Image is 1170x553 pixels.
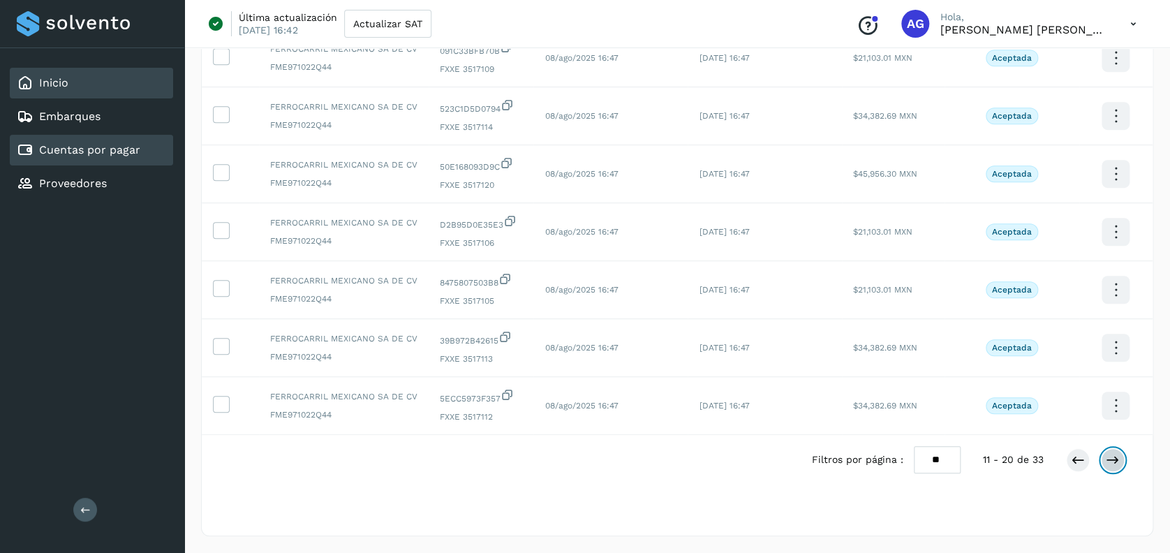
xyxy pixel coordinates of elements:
[545,285,618,295] span: 08/ago/2025 16:47
[440,237,522,249] span: FXXE 3517106
[239,11,337,24] p: Última actualización
[992,285,1032,295] p: Aceptada
[545,401,618,411] span: 08/ago/2025 16:47
[992,227,1032,237] p: Aceptada
[270,101,417,113] span: FERROCARRIL MEXICANO SA DE CV
[440,40,522,57] span: 091C33BFB70B
[270,332,417,345] span: FERROCARRIL MEXICANO SA DE CV
[10,168,173,199] div: Proveedores
[853,285,912,295] span: $21,103.01 MXN
[270,390,417,403] span: FERROCARRIL MEXICANO SA DE CV
[992,111,1032,121] p: Aceptada
[440,411,522,423] span: FXXE 3517112
[699,227,749,237] span: [DATE] 16:47
[440,98,522,115] span: 523C1D5D0794
[853,227,912,237] span: $21,103.01 MXN
[270,43,417,55] span: FERROCARRIL MEXICANO SA DE CV
[270,158,417,171] span: FERROCARRIL MEXICANO SA DE CV
[940,11,1108,23] p: Hola,
[545,111,618,121] span: 08/ago/2025 16:47
[10,135,173,165] div: Cuentas por pagar
[270,293,417,305] span: FME971022Q44
[699,285,749,295] span: [DATE] 16:47
[699,343,749,353] span: [DATE] 16:47
[270,177,417,189] span: FME971022Q44
[699,401,749,411] span: [DATE] 16:47
[270,216,417,229] span: FERROCARRIL MEXICANO SA DE CV
[39,143,140,156] a: Cuentas por pagar
[992,169,1032,179] p: Aceptada
[853,111,917,121] span: $34,382.69 MXN
[39,177,107,190] a: Proveedores
[545,227,618,237] span: 08/ago/2025 16:47
[853,53,912,63] span: $21,103.01 MXN
[270,119,417,131] span: FME971022Q44
[270,408,417,421] span: FME971022Q44
[39,110,101,123] a: Embarques
[545,343,618,353] span: 08/ago/2025 16:47
[10,68,173,98] div: Inicio
[811,452,903,467] span: Filtros por página :
[853,169,917,179] span: $45,956.30 MXN
[545,169,618,179] span: 08/ago/2025 16:47
[992,343,1032,353] p: Aceptada
[940,23,1108,36] p: Abigail Gonzalez Leon
[440,63,522,75] span: FXXE 3517109
[992,53,1032,63] p: Aceptada
[440,156,522,173] span: 50E168093D9C
[699,169,749,179] span: [DATE] 16:47
[440,272,522,289] span: 8475807503B8
[344,10,431,38] button: Actualizar SAT
[440,330,522,347] span: 39B972B42615
[353,19,422,29] span: Actualizar SAT
[545,53,618,63] span: 08/ago/2025 16:47
[440,295,522,307] span: FXXE 3517105
[992,401,1032,411] p: Aceptada
[983,452,1044,467] span: 11 - 20 de 33
[699,111,749,121] span: [DATE] 16:47
[270,351,417,363] span: FME971022Q44
[39,76,68,89] a: Inicio
[239,24,298,36] p: [DATE] 16:42
[440,214,522,231] span: D2B95D0E35E3
[270,274,417,287] span: FERROCARRIL MEXICANO SA DE CV
[699,53,749,63] span: [DATE] 16:47
[270,235,417,247] span: FME971022Q44
[10,101,173,132] div: Embarques
[440,388,522,405] span: 5ECC5973F357
[440,353,522,365] span: FXXE 3517113
[440,121,522,133] span: FXXE 3517114
[270,61,417,73] span: FME971022Q44
[853,401,917,411] span: $34,382.69 MXN
[853,343,917,353] span: $34,382.69 MXN
[440,179,522,191] span: FXXE 3517120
